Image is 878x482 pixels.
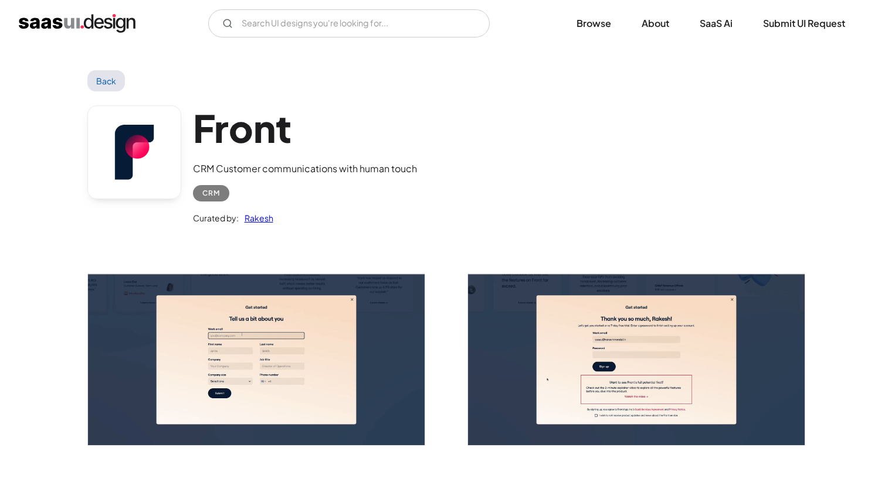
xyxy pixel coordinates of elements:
[208,9,490,37] input: Search UI designs you're looking for...
[468,274,805,445] a: open lightbox
[87,70,126,91] a: Back
[193,105,417,151] h1: Front
[562,11,625,36] a: Browse
[19,14,135,33] a: home
[202,186,220,200] div: CRM
[239,211,273,225] a: Rakesh
[88,274,425,445] img: 6422e5ea557fa238170cd607_Front%20-%20CRM%20Sign%20Up.png
[88,274,425,445] a: open lightbox
[686,11,747,36] a: SaaS Ai
[208,9,490,37] form: Email Form
[628,11,683,36] a: About
[193,211,239,225] div: Curated by:
[193,162,417,176] div: CRM Customer communications with human touch
[468,274,805,445] img: 6422e5eab344d02605142001_Front%20-%20CRM%20setup%20user%20ID%20and%20password.png
[749,11,859,36] a: Submit UI Request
